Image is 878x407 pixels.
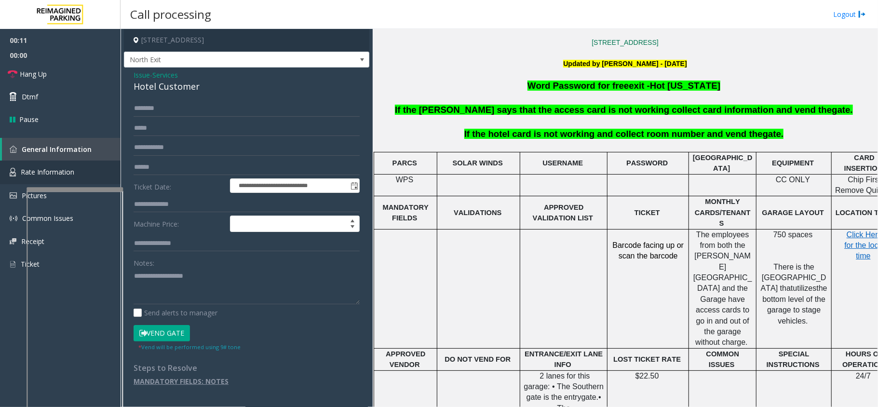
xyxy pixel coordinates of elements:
[776,176,810,184] span: CC ONLY
[125,2,216,26] h3: Call processing
[134,80,360,93] div: Hotel Customer
[349,179,359,192] span: Toggle popup
[613,241,684,260] span: Barcode facing up or scan the barcode
[19,114,39,124] span: Pause
[20,69,47,79] span: Hang Up
[635,209,660,217] span: TICKET
[22,191,47,200] span: Pictures
[650,81,720,91] span: Hot [US_STATE]
[395,105,832,115] span: If the [PERSON_NAME] says that the access card is not working collect card information and vend the
[21,237,44,246] span: Receipt
[542,159,583,167] span: USERNAME
[22,214,73,223] span: Common Issues
[695,198,751,227] span: MONTHLY CARDS/TENANTS
[761,263,826,293] span: There is the [GEOGRAPHIC_DATA] that
[706,350,739,368] span: COMMON ISSUES
[453,159,503,167] span: SOLAR WINDS
[10,260,16,269] img: 'icon'
[525,350,603,368] span: ENTRANCE/EXIT LANE INFO
[124,29,369,52] h4: [STREET_ADDRESS]
[793,284,817,292] span: utilizes
[10,215,17,222] img: 'icon'
[134,255,154,268] label: Notes:
[10,238,16,244] img: 'icon'
[858,9,866,19] img: logout
[613,355,681,363] span: LOST TICKET RATE
[124,52,320,68] span: North Exit
[22,145,92,154] span: General Information
[134,364,360,373] h4: Steps to Resolve
[131,178,228,193] label: Ticket Date:
[386,350,425,368] span: APPROVED VENDOR
[596,393,598,401] span: .
[383,203,429,222] span: MANDATORY FIELDS
[10,146,17,153] img: 'icon'
[524,372,604,402] span: 2 lanes for this garage: • The Southern gate is the entry
[592,39,658,46] a: [STREET_ADDRESS]
[150,70,178,80] span: -
[533,203,593,222] span: APPROVED VALIDATION LIST
[134,308,217,318] label: Send alerts to manager
[396,176,413,184] span: WPS
[635,372,659,380] span: $22.50
[10,192,17,199] img: 'icon'
[445,355,511,363] span: DO NOT VEND FOR
[527,81,629,91] span: Word Password for free
[856,372,871,380] span: 24/7
[629,81,650,91] span: exit -
[693,231,752,347] span: The employees from both the [PERSON_NAME][GEOGRAPHIC_DATA] and the Garage have access cards to go...
[346,216,359,224] span: Increase value
[454,209,501,217] span: VALIDATIONS
[763,129,784,139] span: gate.
[773,231,813,239] span: 750 spaces
[10,168,16,176] img: 'icon'
[134,325,190,341] button: Vend Gate
[833,9,866,19] a: Logout
[767,350,820,368] span: SPECIAL INSTRUCTIONS
[134,377,229,386] u: MANDATORY FIELDS: NOTES
[131,216,228,232] label: Machine Price:
[772,159,814,167] span: EQUIPMENT
[762,284,827,325] span: the bottom level of the garage to stage vehicles.
[832,105,853,115] span: gate.
[392,159,417,167] span: PARCS
[138,343,241,351] small: Vend will be performed using 9# tone
[21,259,40,269] span: Ticket
[581,393,596,401] span: gate
[346,224,359,231] span: Decrease value
[464,129,763,139] span: If the hotel card is not working and collect room number and vend the
[2,138,121,161] a: General Information
[563,60,687,68] font: Updated by [PERSON_NAME] - [DATE]
[134,70,150,80] span: Issue
[21,167,74,176] span: Rate Information
[626,159,668,167] span: PASSWORD
[22,92,38,102] span: Dtmf
[693,154,753,172] span: [GEOGRAPHIC_DATA]
[152,70,178,80] span: Services
[762,209,824,217] span: GARAGE LAYOUT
